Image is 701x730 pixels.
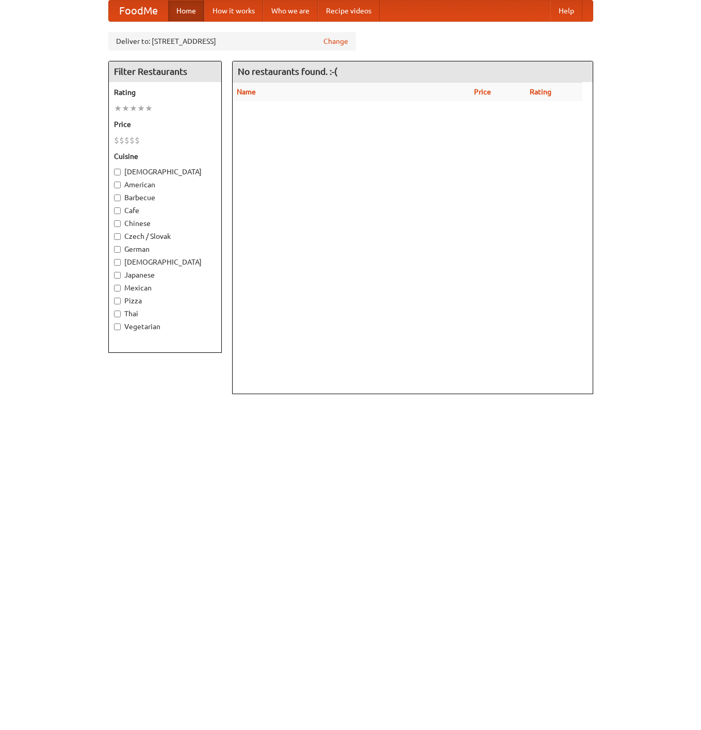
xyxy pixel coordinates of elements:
[114,220,121,227] input: Chinese
[109,61,221,82] h4: Filter Restaurants
[114,167,216,177] label: [DEMOGRAPHIC_DATA]
[114,244,216,254] label: German
[114,119,216,129] h5: Price
[114,257,216,267] label: [DEMOGRAPHIC_DATA]
[263,1,318,21] a: Who we are
[114,182,121,188] input: American
[114,272,121,279] input: Japanese
[474,88,491,96] a: Price
[122,103,129,114] li: ★
[129,135,135,146] li: $
[114,259,121,266] input: [DEMOGRAPHIC_DATA]
[137,103,145,114] li: ★
[135,135,140,146] li: $
[114,283,216,293] label: Mexican
[129,103,137,114] li: ★
[114,135,119,146] li: $
[114,321,216,332] label: Vegetarian
[114,246,121,253] input: German
[114,233,121,240] input: Czech / Slovak
[114,298,121,304] input: Pizza
[108,32,356,51] div: Deliver to: [STREET_ADDRESS]
[238,67,337,76] ng-pluralize: No restaurants found. :-(
[114,207,121,214] input: Cafe
[114,218,216,229] label: Chinese
[323,36,348,46] a: Change
[114,192,216,203] label: Barbecue
[114,323,121,330] input: Vegetarian
[124,135,129,146] li: $
[168,1,204,21] a: Home
[109,1,168,21] a: FoodMe
[114,311,121,317] input: Thai
[114,296,216,306] label: Pizza
[237,88,256,96] a: Name
[114,285,121,291] input: Mexican
[114,151,216,161] h5: Cuisine
[114,205,216,216] label: Cafe
[145,103,153,114] li: ★
[114,87,216,98] h5: Rating
[114,194,121,201] input: Barbecue
[114,309,216,319] label: Thai
[114,103,122,114] li: ★
[119,135,124,146] li: $
[204,1,263,21] a: How it works
[318,1,380,21] a: Recipe videos
[114,169,121,175] input: [DEMOGRAPHIC_DATA]
[530,88,551,96] a: Rating
[114,270,216,280] label: Japanese
[114,231,216,241] label: Czech / Slovak
[114,180,216,190] label: American
[550,1,582,21] a: Help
